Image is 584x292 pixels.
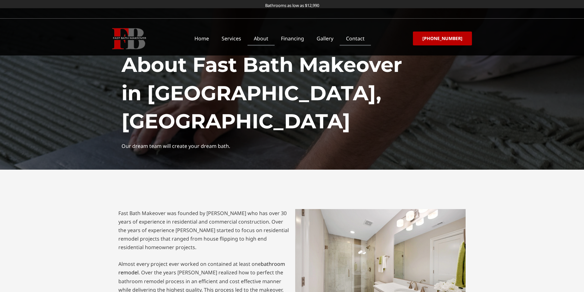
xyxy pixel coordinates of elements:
a: Services [215,31,247,46]
img: Fast Bath Makeover icon [112,28,146,49]
a: Gallery [310,31,340,46]
p: Fast Bath Makeover was founded by [PERSON_NAME] who has over 30 years of experience in residentia... [118,209,289,252]
a: Contact [340,31,371,46]
a: Home [188,31,215,46]
span: [PHONE_NUMBER] [422,36,462,41]
div: Our dream team will create your dream bath. [122,142,462,150]
a: Financing [275,31,310,46]
a: [PHONE_NUMBER] [413,32,472,45]
a: About [247,31,275,46]
h1: About Fast Bath Makeover in [GEOGRAPHIC_DATA], [GEOGRAPHIC_DATA] [122,51,462,136]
